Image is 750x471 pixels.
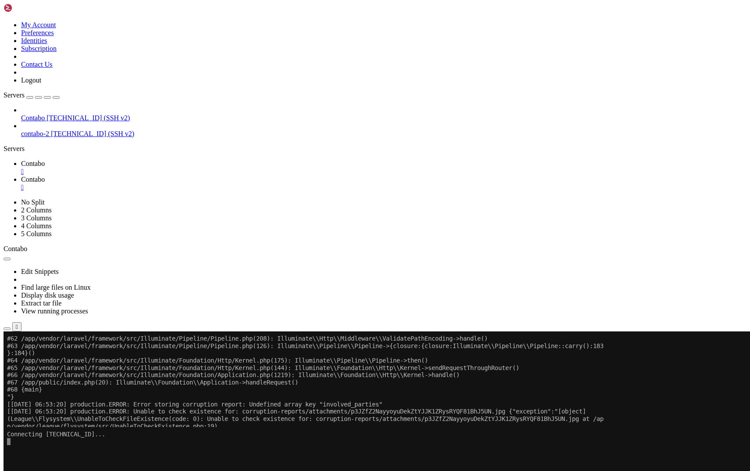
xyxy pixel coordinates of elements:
[4,223,635,230] x-row: #13 /app/vendor/laravel/framework/src/Illuminate/Pipeline/Pipeline.php(208): Illuminate\\Foundati...
[4,4,635,11] x-row: Connecting [TECHNICAL_ID]...
[4,11,635,18] x-row: #63 /app/vendor/laravel/framework/src/Illuminate/Pipeline/Pipeline.php(126): Illuminate\\Pipeline...
[4,390,635,398] x-row: #30 /app/vendor/laravel/framework/src/Illuminate/Foundation/Http/Middleware/TransformsRequest.php...
[21,183,746,191] a: 
[4,405,635,412] x-row: #31 /app/vendor/laravel/framework/src/Illuminate/Foundation/Http/Middleware/ConvertEmptyStringsTo...
[4,171,635,179] x-row: #9 /app/vendor/laravel/framework/src/Illuminate/Pipeline/Pipeline.php(169): Illuminate\\Routing\\...
[4,317,635,325] x-row: #22 /app/vendor/laravel/framework/src/Illuminate/Pipeline/Pipeline.php(208): Illuminate\\Cookie\\...
[21,176,746,191] a: Contabo
[4,120,635,128] x-row: #2 /app/vendor/laravel/framework/src/Illuminate/Filesystem/FilesystemAdapter.php(212): League\\Fl...
[21,37,47,44] a: Identities
[21,21,56,29] a: My Account
[4,245,27,252] span: Contabo
[4,215,635,223] x-row: e\\Pipeline::carry():183}:184}()
[21,176,45,183] span: Contabo
[4,33,635,40] x-row: #65 /app/vendor/laravel/framework/src/Illuminate/Foundation/Http/Kernel.php(144): Illuminate\\Fou...
[4,91,635,99] x-row: p/vendor/league/flysystem/src/UnableToCheckExistence.php:19)
[4,281,635,288] x-row: #19 /app/vendor/laravel/framework/src/Illuminate/Cookie/Middleware/AddQueuedCookiesToResponse.php...
[21,76,41,84] a: Logout
[21,114,746,122] a: Contabo [TECHNICAL_ID] (SSH v2)
[4,244,635,252] x-row: #15 /app/vendor/laravel/framework/src/Illuminate/Pipeline/Pipeline.php(208): Illuminate\\View\\Mi...
[4,208,635,216] x-row: #12 /app/vendor/laravel/framework/src/Illuminate/Foundation/Http/Middleware/VerifyCsrfToken.php(8...
[21,299,61,307] a: Extract tar file
[21,114,45,122] span: Contabo
[21,268,59,275] a: Edit Snippets
[4,193,635,201] x-row: repareDestination():167}()
[4,332,635,339] x-row: }:184}()
[4,11,7,18] div: (0, 1)
[21,106,746,122] li: Contabo [TECHNICAL_ID] (SSH v2)
[4,354,635,361] x-row: #26 /app/vendor/laravel/framework/src/Illuminate/Routing/Router.php(750): Illuminate\\Routing\\Ro...
[4,398,635,405] x-row: line::prepareDestination():167}()
[4,368,635,376] x-row: #28 /app/vendor/laravel/framework/src/Illuminate/Foundation/Http/Kernel.php(200): Illuminate\\Rou...
[4,186,635,194] x-row: #10 /app/vendor/laravel/framework/src/Illuminate/Routing/Middleware/SubstituteBindings.php(50): I...
[4,47,635,55] x-row: #67 /app/public/index.php(20): Illuminate\\Foundation\\Application->handleRequest()
[4,40,635,47] x-row: #66 /app/vendor/laravel/framework/src/Illuminate/Foundation/Application.php(1219): Illuminate\\Fo...
[4,252,635,259] x-row: #16 /app/vendor/laravel/framework/src/Illuminate/Session/Middleware/StartSession.php(120): Illumi...
[21,45,57,52] a: Subscription
[46,114,130,122] span: [TECHNICAL_ID] (SSH v2)
[21,291,74,299] a: Display disk usage
[21,222,52,230] a: 4 Columns
[21,307,88,315] a: View running processes
[4,325,635,332] x-row: #23 /app/vendor/laravel/framework/src/Illuminate/Pipeline/Pipeline.php(126): Illuminate\\Pipeline...
[4,288,635,295] x-row: ine\\Pipeline::carry():183}:184}()
[4,54,635,62] x-row: #68 {main}
[21,230,52,237] a: 5 Columns
[4,201,635,208] x-row: #11 /app/vendor/laravel/framework/src/Illuminate/Pipeline/Pipeline.php(208): Illuminate\\Routing\...
[4,128,635,135] x-row: #3 /app/app/Http/Controllers/Frontend/ReportCorruptionController.php(153): Illuminate\\Filesystem...
[4,361,635,369] x-row: #27 /app/vendor/laravel/framework/src/Illuminate/Routing/Router.php(739): Illuminate\\Routing\\Ro...
[4,25,635,33] x-row: #64 /app/vendor/laravel/framework/src/Illuminate/Foundation/Http/Kernel.php(175): Illuminate\\Pip...
[4,76,635,84] x-row: [[DATE] 06:53:20] production.ERROR: Unable to check existence for: corruption-reports/attachments...
[21,130,49,137] span: contabo-2
[21,284,91,291] a: Find large files on Linux
[4,157,635,164] x-row: #7 /app/vendor/laravel/framework/src/Illuminate/Routing/Route.php(211): Illuminate\\Routing\\Rout...
[21,160,746,176] a: Contabo
[4,4,635,11] x-row: #62 /app/vendor/laravel/framework/src/Illuminate/Pipeline/Pipeline.php(208): Illuminate\\Http\\Mi...
[4,237,635,244] x-row: ipeline::carry():183}:184}()
[21,198,45,206] a: No Split
[4,303,635,310] x-row: #21 /app/vendor/laravel/framework/src/Illuminate/Cookie/Middleware/EncryptCookies.php(74): Illumi...
[4,273,635,281] x-row: #18 /app/vendor/laravel/framework/src/Illuminate/Pipeline/Pipeline.php(208): Illuminate\\Session\...
[4,91,25,99] span: Servers
[4,62,635,69] x-row: "}
[21,29,54,36] a: Preferences
[4,295,635,303] x-row: #20 /app/vendor/laravel/framework/src/Illuminate/Pipeline/Pipeline.php(208): Illuminate\\Cookie\\...
[4,346,635,354] x-row: #25 /app/vendor/laravel/framework/src/Illuminate/Routing/Router.php(786): Illuminate\\Routing\\Ro...
[4,69,635,77] x-row: [[DATE] 06:53:20] production.ERROR: Error storing corruption report: Undefined array key "involve...
[4,383,635,391] x-row: ToRouter():197}()
[4,91,60,99] a: Servers
[4,4,54,12] img: Shellngn
[4,310,635,317] x-row: e::carry():183}:184}()
[51,130,134,137] span: [TECHNICAL_ID] (SSH v2)
[4,376,635,383] x-row: #29 /app/vendor/laravel/framework/src/Illuminate/Pipeline/Pipeline.php(169): Illuminate\\Foundati...
[4,164,635,172] x-row: #8 /app/vendor/laravel/framework/src/Illuminate/Routing/Router.php(808): Illuminate\\Routing\\Rou...
[21,168,746,176] a: 
[4,145,746,153] div: Servers
[21,61,53,68] a: Contact Us
[4,84,635,91] x-row: (League\\Flysystem\\UnableToCheckFileExistence(code: 0): Unable to check existence for: corruptio...
[21,206,52,214] a: 2 Columns
[4,259,635,266] x-row: e::carry():183}:184}()
[21,160,45,167] span: Contabo
[4,135,635,142] x-row: #4 /app/vendor/laravel/framework/src/Illuminate/Routing/Controller.php(54): App\\Http\\Controller...
[16,324,18,330] div: 
[4,150,635,157] x-row: #6 /app/vendor/laravel/framework/src/Illuminate/Routing/Route.php(265): Illuminate\\Routing\\Cont...
[4,179,635,186] x-row: )
[21,122,746,138] li: contabo-2 [TECHNICAL_ID] (SSH v2)
[4,98,635,106] x-row: [stacktrace]
[21,130,746,138] a: contabo-2 [TECHNICAL_ID] (SSH v2)
[21,214,52,222] a: 3 Columns
[12,322,21,331] button: 
[4,113,635,120] x-row: #1 /app/vendor/league/flysystem/src/Filesystem.php(50): League\\Flysystem\\AwsS3V3\\AwsS3V3Adapte...
[4,142,635,150] x-row: #5 /app/vendor/laravel/framework/src/Illuminate/Routing/ControllerDispatcher.php(43): Illuminate\...
[4,106,635,113] x-row: #0 /app/vendor/league/flysystem-aws-s3-v3/AwsS3V3Adapter.php(123): League\\Flysystem\\UnableToChe...
[4,266,635,274] x-row: #17 /app/vendor/laravel/framework/src/Illuminate/Session/Middleware/StartSession.php(63): Illumin...
[4,18,635,25] x-row: }:184}()
[4,230,635,237] x-row: #14 /app/vendor/laravel/framework/src/Illuminate/View/Middleware/ShareErrorsFromSession.php(48): ...
[4,339,635,347] x-row: #24 /app/vendor/laravel/framework/src/Illuminate/Routing/Router.php(807): Illuminate\\Pipeline\\P...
